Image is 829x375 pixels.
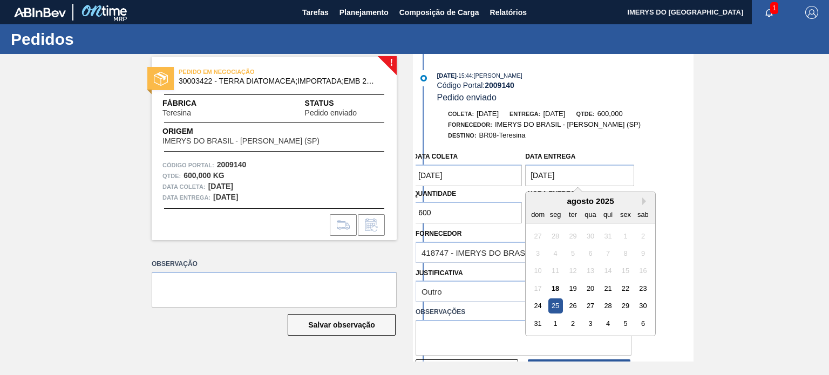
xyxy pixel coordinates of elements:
div: Not available segunda-feira, 28 de julho de 2025 [548,229,563,243]
div: Choose domingo, 24 de agosto de 2025 [531,298,545,313]
span: Teresina [162,109,191,117]
h1: Pedidos [11,33,202,45]
span: Data coleta: [162,181,206,192]
div: seg [548,207,563,222]
div: Not available domingo, 3 de agosto de 2025 [531,246,545,261]
strong: [DATE] [208,182,233,190]
div: Not available sexta-feira, 1 de agosto de 2025 [619,229,633,243]
span: Coleta: [448,111,474,117]
div: Not available quarta-feira, 6 de agosto de 2025 [583,246,598,261]
img: Logout [805,6,818,19]
div: Not available quinta-feira, 7 de agosto de 2025 [601,246,615,261]
span: Planejamento [339,6,389,19]
span: 1 [770,2,778,14]
div: Not available terça-feira, 29 de julho de 2025 [566,229,580,243]
span: : [PERSON_NAME] [472,72,522,79]
div: Not available domingo, 17 de agosto de 2025 [531,281,545,296]
div: Not available sábado, 9 de agosto de 2025 [636,246,650,261]
div: Not available sábado, 16 de agosto de 2025 [636,264,650,278]
div: Choose sábado, 23 de agosto de 2025 [636,281,650,296]
div: month 2025-08 [529,227,652,332]
span: PEDIDO EM NEGOCIAÇÃO [179,66,330,77]
span: 30003422 - TERRA DIATOMACEA;IMPORTADA;EMB 24KG [179,77,375,85]
input: dd/mm/yyyy [525,165,634,186]
div: Not available quarta-feira, 30 de julho de 2025 [583,229,598,243]
div: Choose terça-feira, 19 de agosto de 2025 [566,281,580,296]
span: BR08-Teresina [479,131,526,139]
label: Justificativa [416,269,463,277]
img: status [154,72,168,86]
span: IMERYS DO BRASIL - [PERSON_NAME] (SP) [162,137,320,145]
div: Not available terça-feira, 12 de agosto de 2025 [566,264,580,278]
label: Fornecedor [416,230,461,237]
span: Composição de Carga [399,6,479,19]
div: Informar alteração no pedido [358,214,385,236]
button: Next Month [642,197,650,205]
div: Choose terça-feira, 2 de setembro de 2025 [566,316,580,331]
div: Choose sábado, 30 de agosto de 2025 [636,298,650,313]
div: 418747 - IMERYS DO BRASIL - [PERSON_NAME] ([GEOGRAPHIC_DATA]) [422,248,612,257]
span: - 15:44 [457,73,472,79]
span: Fornecedor: [448,121,492,128]
span: 600,000 [597,110,623,118]
label: Hora Entrega [528,186,631,202]
div: Not available domingo, 10 de agosto de 2025 [531,264,545,278]
button: Salvar observação [288,314,396,336]
strong: 2009140 [217,160,247,169]
span: Pedido enviado [437,93,497,102]
div: Choose segunda-feira, 18 de agosto de 2025 [548,281,563,296]
span: [DATE] [543,110,565,118]
strong: 2009140 [485,81,514,90]
div: Not available quinta-feira, 14 de agosto de 2025 [601,264,615,278]
img: TNhmsLtSVTkK8tSr43FrP2fwEKptu5GPRR3wAAAABJRU5ErkJggg== [14,8,66,17]
span: Destino: [448,132,477,139]
button: Notificações [752,5,786,20]
div: ter [566,207,580,222]
div: Not available quarta-feira, 13 de agosto de 2025 [583,264,598,278]
input: dd/mm/yyyy [413,165,522,186]
div: Not available segunda-feira, 4 de agosto de 2025 [548,246,563,261]
div: sab [636,207,650,222]
div: Choose quarta-feira, 20 de agosto de 2025 [583,281,598,296]
div: Código Portal: [437,81,694,90]
span: Tarefas [302,6,329,19]
div: Choose segunda-feira, 1 de setembro de 2025 [548,316,563,331]
strong: [DATE] [213,193,238,201]
div: Not available sábado, 2 de agosto de 2025 [636,229,650,243]
label: Data coleta [413,153,458,160]
span: Pedido enviado [305,109,357,117]
div: Choose sexta-feira, 5 de setembro de 2025 [619,316,633,331]
img: atual [420,75,427,81]
span: [DATE] [477,110,499,118]
div: Not available sexta-feira, 8 de agosto de 2025 [619,246,633,261]
div: qui [601,207,615,222]
div: Not available segunda-feira, 11 de agosto de 2025 [548,264,563,278]
div: Not available terça-feira, 5 de agosto de 2025 [566,246,580,261]
div: Outro [422,287,442,296]
span: [DATE] [437,72,457,79]
span: Origem [162,126,350,137]
div: dom [531,207,545,222]
span: Relatórios [490,6,527,19]
div: agosto 2025 [526,196,655,206]
strong: 600,000 KG [184,171,225,180]
span: Status [305,98,386,109]
span: Qtde: [576,111,594,117]
div: Choose sexta-feira, 22 de agosto de 2025 [619,281,633,296]
div: Choose domingo, 31 de agosto de 2025 [531,316,545,331]
div: Ir para Composição de Carga [330,214,357,236]
div: qua [583,207,598,222]
div: Not available sexta-feira, 15 de agosto de 2025 [619,264,633,278]
div: sex [619,207,633,222]
span: Código Portal: [162,160,214,171]
div: Not available quinta-feira, 31 de julho de 2025 [601,229,615,243]
span: Qtde : [162,171,181,181]
label: Data entrega [525,153,575,160]
span: Entrega: [509,111,540,117]
div: Choose sábado, 6 de setembro de 2025 [636,316,650,331]
div: Choose quinta-feira, 21 de agosto de 2025 [601,281,615,296]
div: Choose segunda-feira, 25 de agosto de 2025 [548,298,563,313]
div: Choose terça-feira, 26 de agosto de 2025 [566,298,580,313]
label: Observações [416,304,631,320]
span: IMERYS DO BRASIL - [PERSON_NAME] (SP) [495,120,641,128]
